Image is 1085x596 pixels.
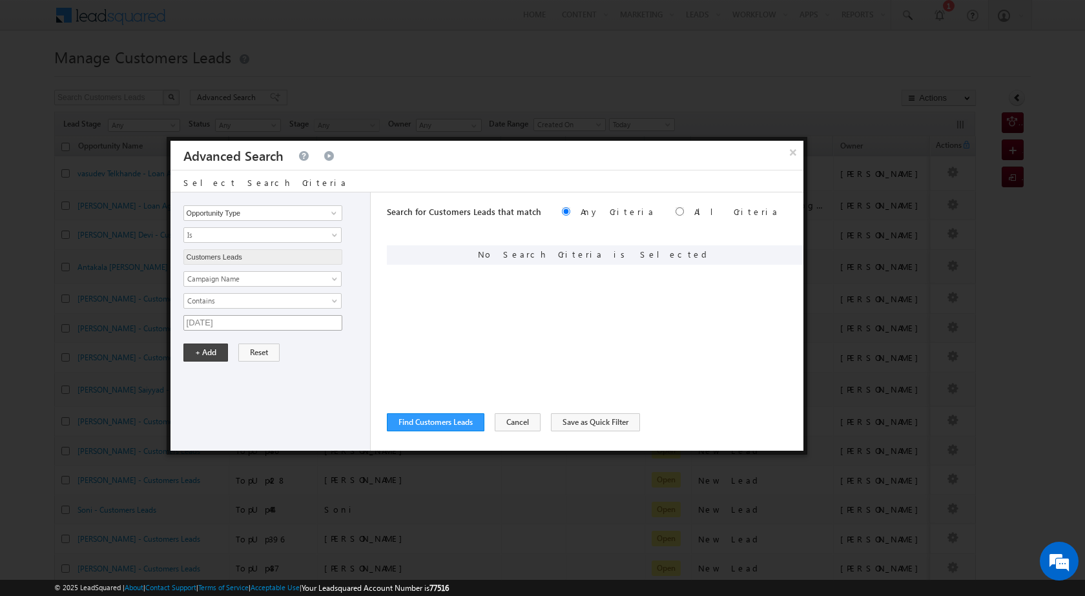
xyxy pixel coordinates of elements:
[22,68,54,85] img: d_60004797649_company_0_60004797649
[125,583,143,591] a: About
[67,68,217,85] div: Chat with us now
[324,207,340,220] a: Show All Items
[551,413,640,431] button: Save as Quick Filter
[495,413,541,431] button: Cancel
[694,206,779,217] label: All Criteria
[183,205,342,221] input: Type to Search
[429,583,449,593] span: 77516
[183,293,342,309] a: Contains
[387,245,803,265] div: No Search Criteria is Selected
[176,398,234,415] em: Start Chat
[302,583,449,593] span: Your Leadsquared Account Number is
[184,273,324,285] span: Campaign Name
[783,141,803,163] button: ×
[183,141,284,170] h3: Advanced Search
[212,6,243,37] div: Minimize live chat window
[198,583,249,591] a: Terms of Service
[183,344,228,362] button: + Add
[183,177,347,188] span: Select Search Criteria
[251,583,300,591] a: Acceptable Use
[183,271,342,287] a: Campaign Name
[183,227,342,243] a: Is
[183,249,342,265] input: Type to Search
[145,583,196,591] a: Contact Support
[387,413,484,431] button: Find Customers Leads
[581,206,655,217] label: Any Criteria
[387,206,541,217] span: Search for Customers Leads that match
[184,229,324,241] span: Is
[54,582,449,594] span: © 2025 LeadSquared | | | | |
[238,344,280,362] button: Reset
[17,119,236,387] textarea: Type your message and hit 'Enter'
[184,295,324,307] span: Contains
